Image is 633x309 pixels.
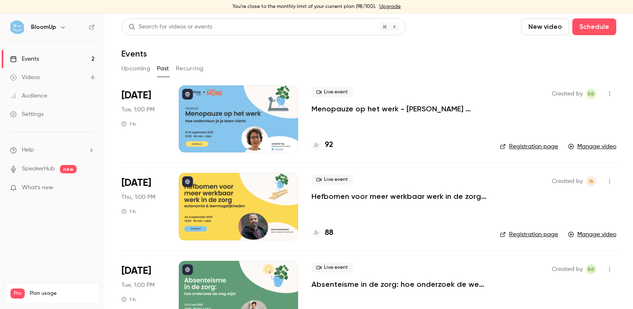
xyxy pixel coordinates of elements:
[500,142,558,151] a: Registration page
[22,165,55,173] a: SpeakerHub
[121,106,154,114] span: Tue, 1:00 PM
[121,208,136,215] div: 1 h
[121,281,154,289] span: Tue, 1:00 PM
[311,175,353,185] span: Live event
[10,92,47,100] div: Audience
[586,89,596,99] span: Benjamin Bergers
[157,62,169,75] button: Past
[31,23,56,31] h6: BloomUp
[325,227,333,239] h4: 88
[311,227,333,239] a: 88
[121,85,165,152] div: Sep 23 Tue, 1:00 PM (Europe/Brussels)
[176,62,204,75] button: Recurring
[552,89,583,99] span: Created by
[121,193,155,201] span: Thu, 1:00 PM
[379,3,401,10] a: Upgrade
[22,183,53,192] span: What's new
[121,89,151,102] span: [DATE]
[10,21,24,34] img: BloomUp
[121,62,150,75] button: Upcoming
[121,296,136,303] div: 1 h
[521,18,569,35] button: New video
[311,104,486,114] a: Menopauze op het werk - [PERSON_NAME] ondersteun je je team hierin
[22,146,34,154] span: Help
[586,264,596,274] span: Benjamin Bergers
[121,173,165,240] div: Sep 4 Thu, 1:00 PM (Europe/Brussels)
[586,176,596,186] span: Info Bloomup
[311,139,333,151] a: 92
[10,55,39,63] div: Events
[588,264,594,274] span: BB
[10,110,44,118] div: Settings
[311,191,486,201] a: Hefbomen voor meer werkbaar werk in de zorg - autonomie & leermogelijkheden
[572,18,616,35] button: Schedule
[10,146,95,154] li: help-dropdown-opener
[85,184,95,192] iframe: Noticeable Trigger
[121,49,147,59] h1: Events
[60,165,77,173] span: new
[552,176,583,186] span: Created by
[10,73,40,82] div: Videos
[121,264,151,278] span: [DATE]
[311,87,353,97] span: Live event
[10,288,25,299] span: Pro
[568,142,616,151] a: Manage video
[121,121,136,127] div: 1 h
[121,176,151,190] span: [DATE]
[500,230,558,239] a: Registration page
[552,264,583,274] span: Created by
[129,23,212,31] div: Search for videos or events
[311,263,353,273] span: Live event
[325,139,333,151] h4: 92
[589,176,594,186] span: IB
[30,290,94,297] span: Plan usage
[588,89,594,99] span: BB
[311,279,486,289] a: Absenteisme in de zorg: hoe onderzoek de weg wijst
[568,230,616,239] a: Manage video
